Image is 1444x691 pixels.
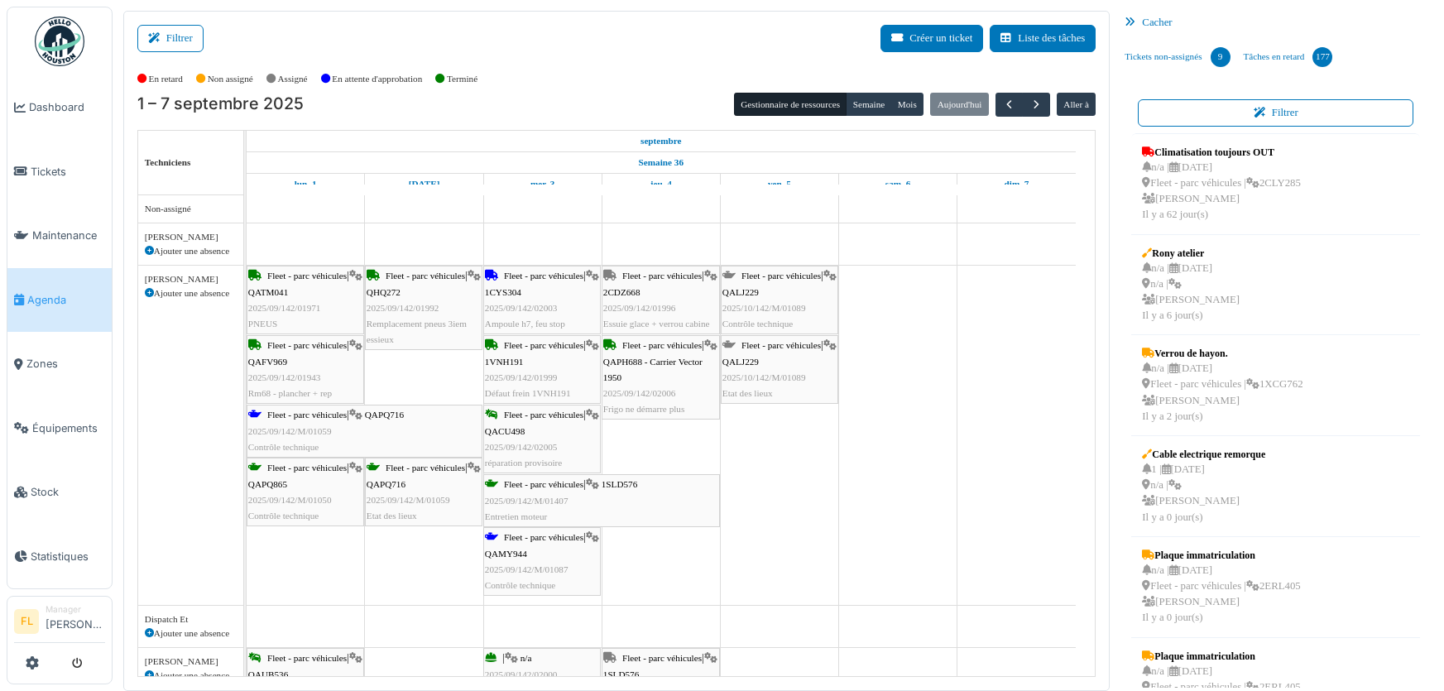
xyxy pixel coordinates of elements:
[603,357,703,382] span: QAPH688 - Carrier Vector 1950
[485,357,524,367] span: 1VNH191
[248,460,362,524] div: |
[622,340,702,350] span: Fleet - parc véhicules
[1118,35,1236,79] a: Tickets non-assignés
[248,388,332,398] span: Rm68 - plancher + rep
[603,287,640,297] span: 2CDZ668
[7,396,112,461] a: Équipements
[521,653,532,663] span: n/a
[267,410,347,420] span: Fleet - parc véhicules
[7,525,112,589] a: Statistiques
[603,669,640,679] span: 1SLD576
[248,357,287,367] span: QAFV969
[602,479,638,489] span: 1SLD576
[367,479,405,489] span: QAPQ716
[995,93,1023,117] button: Précédent
[386,271,465,281] span: Fleet - parc véhicules
[1057,93,1096,116] button: Aller à
[485,303,558,313] span: 2025/09/142/02003
[29,99,105,115] span: Dashboard
[46,603,105,616] div: Manager
[26,356,105,372] span: Zones
[248,338,362,401] div: |
[1142,361,1302,425] div: n/a | [DATE] Fleet - parc véhicules | 1XCG762 [PERSON_NAME] Il y a 2 jour(s)
[1142,548,1300,563] div: Plaque immatriculation
[367,303,439,313] span: 2025/09/142/01992
[278,72,308,86] label: Assigné
[485,426,525,436] span: QACU498
[646,174,676,194] a: 4 septembre 2025
[1142,261,1240,324] div: n/a | [DATE] n/a | [PERSON_NAME] Il y a 6 jour(s)
[504,271,583,281] span: Fleet - parc véhicules
[1118,11,1433,35] div: Cacher
[603,319,710,329] span: Essuie glace + verrou cabine
[332,72,422,86] label: En attente d'approbation
[622,653,702,663] span: Fleet - parc véhicules
[635,152,688,173] a: Semaine 36
[485,268,599,332] div: |
[722,357,759,367] span: QALJ229
[485,669,558,679] span: 2025/09/142/02000
[1142,246,1240,261] div: Rony atelier
[846,93,891,116] button: Semaine
[1142,462,1265,525] div: 1 | [DATE] n/a | [PERSON_NAME] Il y a 0 jour(s)
[145,202,237,216] div: Non-assigné
[405,174,444,194] a: 2 septembre 2025
[386,463,465,473] span: Fleet - parc véhicules
[145,230,237,244] div: [PERSON_NAME]
[248,511,319,521] span: Contrôle technique
[31,164,105,180] span: Tickets
[248,426,332,436] span: 2025/09/142/M/01059
[930,93,988,116] button: Aujourd'hui
[504,410,583,420] span: Fleet - parc véhicules
[145,286,237,300] div: Ajouter une absence
[248,372,321,382] span: 2025/09/142/01943
[1138,544,1304,631] a: Plaque immatriculation n/a |[DATE] Fleet - parc véhicules |2ERL405 [PERSON_NAME]Il y a 0 jour(s)
[367,287,401,297] span: QHQ272
[367,460,481,524] div: |
[31,484,105,500] span: Stock
[248,268,362,332] div: |
[734,93,847,116] button: Gestionnaire de ressources
[485,319,565,329] span: Ampoule h7, feu stop
[7,204,112,268] a: Maintenance
[891,93,924,116] button: Mois
[248,442,319,452] span: Contrôle technique
[485,549,527,559] span: QAMY944
[603,388,676,398] span: 2025/09/142/02006
[248,669,288,679] span: QAUB536
[1142,346,1302,361] div: Verrou de hayon.
[267,653,347,663] span: Fleet - parc véhicules
[145,626,237,641] div: Ajouter une absence
[722,287,759,297] span: QALJ229
[504,479,583,489] span: Fleet - parc véhicules
[7,140,112,204] a: Tickets
[248,495,332,505] span: 2025/09/142/M/01050
[14,609,39,634] li: FL
[248,303,321,313] span: 2025/09/142/01971
[485,372,558,382] span: 2025/09/142/01999
[149,72,183,86] label: En retard
[1142,145,1300,160] div: Climatisation toujours OUT
[248,407,481,455] div: |
[485,407,599,471] div: |
[1022,93,1049,117] button: Suivant
[603,338,718,417] div: |
[7,460,112,525] a: Stock
[722,372,806,382] span: 2025/10/142/M/01089
[145,655,237,669] div: [PERSON_NAME]
[267,463,347,473] span: Fleet - parc véhicules
[7,268,112,333] a: Agenda
[1138,141,1304,228] a: Climatisation toujours OUT n/a |[DATE] Fleet - parc véhicules |2CLY285 [PERSON_NAME]Il y a 62 jou...
[367,319,467,344] span: Remplacement pneus 3iem essieux
[137,94,304,114] h2: 1 – 7 septembre 2025
[990,25,1096,52] button: Liste des tâches
[741,340,821,350] span: Fleet - parc véhicules
[741,271,821,281] span: Fleet - parc véhicules
[137,25,204,52] button: Filtrer
[504,532,583,542] span: Fleet - parc véhicules
[1138,242,1244,329] a: Rony atelier n/a |[DATE] n/a | [PERSON_NAME]Il y a 6 jour(s)
[267,340,347,350] span: Fleet - parc véhicules
[1211,47,1231,67] div: 9
[7,332,112,396] a: Zones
